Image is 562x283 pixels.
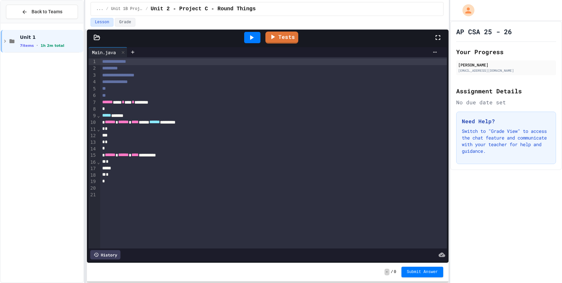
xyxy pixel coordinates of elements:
div: 1 [89,58,97,65]
span: • [36,43,38,48]
a: Tests [265,32,298,44]
div: 19 [89,178,97,185]
button: Grade [115,18,135,27]
span: Back to Teams [32,8,62,15]
div: 18 [89,172,97,179]
span: Fold line [97,113,100,118]
div: 10 [89,119,97,126]
div: [PERSON_NAME] [458,62,554,68]
div: 15 [89,152,97,159]
div: 20 [89,185,97,192]
button: Back to Teams [6,5,78,19]
div: 12 [89,133,97,139]
div: No due date set [456,98,556,106]
span: / [106,6,108,12]
span: Fold line [97,159,100,165]
h2: Assignment Details [456,86,556,96]
button: Lesson [91,18,113,27]
div: 16 [89,159,97,166]
span: Fold line [97,127,100,132]
span: 0 [394,269,396,275]
div: 8 [89,106,97,113]
div: 14 [89,146,97,152]
span: Unit 2 - Project C - Round Things [151,5,256,13]
div: 4 [89,79,97,85]
p: Switch to "Grade View" to access the chat feature and communicate with your teacher for help and ... [462,128,550,154]
span: ... [96,6,104,12]
div: [EMAIL_ADDRESS][DOMAIN_NAME] [458,68,554,73]
div: 2 [89,65,97,72]
span: / [391,269,393,275]
div: 17 [89,165,97,172]
div: 9 [89,113,97,119]
h1: AP CSA 25 - 26 [456,27,512,36]
span: 7 items [20,44,34,48]
div: 13 [89,139,97,146]
div: My Account [456,3,476,18]
div: Main.java [89,49,119,56]
div: History [90,250,120,259]
span: / [146,6,148,12]
h3: Need Help? [462,117,550,125]
span: - [385,269,389,275]
span: Unit 1B Projects [111,6,143,12]
div: Main.java [89,47,127,57]
div: 5 [89,86,97,92]
div: 7 [89,99,97,106]
h2: Your Progress [456,47,556,56]
button: Submit Answer [401,267,443,277]
div: 3 [89,72,97,79]
span: Unit 1 [20,34,82,40]
span: 1h 2m total [40,44,64,48]
span: Submit Answer [407,269,438,275]
div: 6 [89,92,97,99]
div: 21 [89,192,97,198]
div: 11 [89,126,97,133]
